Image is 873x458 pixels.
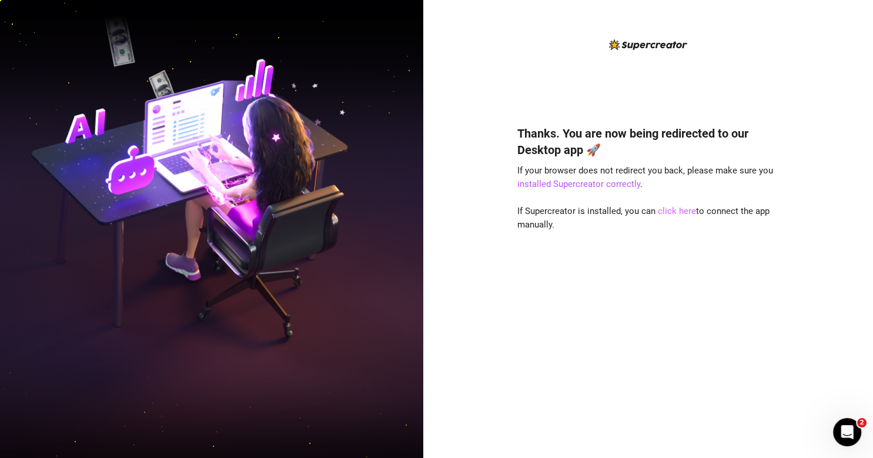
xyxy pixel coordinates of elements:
a: installed Supercreator correctly [517,179,640,189]
a: click here [658,206,696,216]
span: If your browser does not redirect you back, please make sure you . [517,165,773,190]
span: 2 [857,418,867,427]
h4: Thanks. You are now being redirected to our Desktop app 🚀 [517,125,780,158]
iframe: Intercom live chat [833,418,861,446]
img: logo-BBDzfeDw.svg [609,39,687,50]
span: If Supercreator is installed, you can to connect the app manually. [517,206,770,230]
